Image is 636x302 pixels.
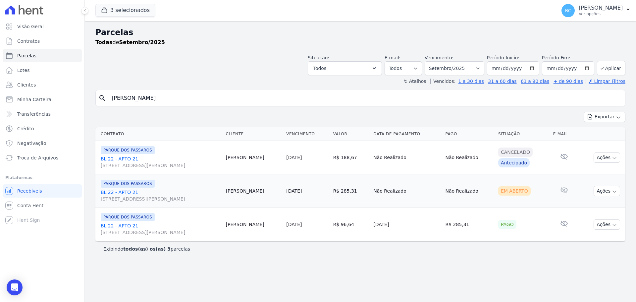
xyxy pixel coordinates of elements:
button: Exportar [584,112,625,122]
td: Não Realizado [443,141,496,174]
span: Lotes [17,67,30,74]
a: BL 22 - APTO 21[STREET_ADDRESS][PERSON_NAME] [101,155,221,169]
td: Não Realizado [371,141,443,174]
div: Antecipado [498,158,530,167]
a: Visão Geral [3,20,82,33]
td: Não Realizado [371,174,443,208]
button: Aplicar [597,61,625,75]
a: 1 a 30 dias [458,79,484,84]
p: de [95,38,165,46]
th: Valor [331,127,371,141]
a: Transferências [3,107,82,121]
th: Contrato [95,127,223,141]
a: BL 22 - APTO 21[STREET_ADDRESS][PERSON_NAME] [101,189,221,202]
th: Vencimento [284,127,330,141]
span: Minha Carteira [17,96,51,103]
div: Em Aberto [498,186,531,196]
a: [DATE] [286,155,302,160]
a: BL 22 - APTO 21[STREET_ADDRESS][PERSON_NAME] [101,222,221,236]
a: 61 a 90 dias [521,79,549,84]
strong: Setembro/2025 [119,39,165,45]
button: RC [PERSON_NAME] Ver opções [556,1,636,20]
a: Clientes [3,78,82,91]
input: Buscar por nome do lote ou do cliente [108,91,622,105]
span: Crédito [17,125,34,132]
a: Recebíveis [3,184,82,198]
span: Troca de Arquivos [17,154,58,161]
a: Negativação [3,137,82,150]
a: 31 a 60 dias [488,79,516,84]
span: RC [565,8,571,13]
button: 3 selecionados [95,4,155,17]
span: PARQUE DOS PASSAROS [101,180,155,188]
span: Negativação [17,140,46,147]
h2: Parcelas [95,27,625,38]
a: Crédito [3,122,82,135]
div: Open Intercom Messenger [7,279,23,295]
span: Clientes [17,82,36,88]
a: Troca de Arquivos [3,151,82,164]
span: Transferências [17,111,51,117]
a: + de 90 dias [554,79,583,84]
label: Período Fim: [542,54,594,61]
label: Vencimento: [425,55,453,60]
button: Ações [594,152,620,163]
span: PARQUE DOS PASSAROS [101,213,155,221]
span: Contratos [17,38,40,44]
td: Não Realizado [443,174,496,208]
span: Recebíveis [17,188,42,194]
div: Plataformas [5,174,79,182]
label: E-mail: [385,55,401,60]
a: [DATE] [286,188,302,194]
th: Pago [443,127,496,141]
a: Contratos [3,34,82,48]
a: Conta Hent [3,199,82,212]
td: R$ 285,31 [331,174,371,208]
td: R$ 96,64 [331,208,371,241]
th: Data de Pagamento [371,127,443,141]
span: Visão Geral [17,23,44,30]
td: [PERSON_NAME] [223,174,284,208]
button: Ações [594,186,620,196]
td: [PERSON_NAME] [223,208,284,241]
span: Todos [313,64,326,72]
a: Lotes [3,64,82,77]
span: Conta Hent [17,202,43,209]
th: E-mail [551,127,578,141]
span: Parcelas [17,52,36,59]
label: Vencidos: [430,79,455,84]
th: Cliente [223,127,284,141]
span: PARQUE DOS PASSAROS [101,146,155,154]
span: [STREET_ADDRESS][PERSON_NAME] [101,196,221,202]
label: ↯ Atalhos [403,79,426,84]
a: [DATE] [286,222,302,227]
b: todos(as) os(as) 3 [123,246,171,252]
div: Pago [498,220,516,229]
a: Minha Carteira [3,93,82,106]
span: [STREET_ADDRESS][PERSON_NAME] [101,162,221,169]
th: Situação [496,127,551,141]
p: Ver opções [579,11,623,17]
p: Exibindo parcelas [103,246,190,252]
p: [PERSON_NAME] [579,5,623,11]
strong: Todas [95,39,113,45]
span: [STREET_ADDRESS][PERSON_NAME] [101,229,221,236]
td: [DATE] [371,208,443,241]
a: ✗ Limpar Filtros [586,79,625,84]
i: search [98,94,106,102]
td: [PERSON_NAME] [223,141,284,174]
label: Situação: [308,55,329,60]
label: Período Inicío: [487,55,519,60]
td: R$ 285,31 [443,208,496,241]
a: Parcelas [3,49,82,62]
button: Todos [308,61,382,75]
div: Cancelado [498,148,533,157]
button: Ações [594,219,620,230]
td: R$ 188,67 [331,141,371,174]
